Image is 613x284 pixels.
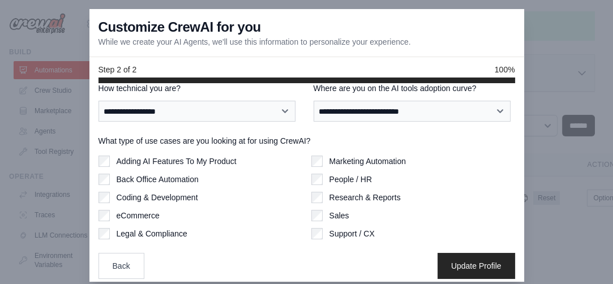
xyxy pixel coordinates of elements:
label: People / HR [329,174,372,185]
label: eCommerce [117,210,160,221]
span: 100% [495,64,515,75]
label: What type of use cases are you looking at for using CrewAI? [98,135,515,147]
label: How technical you are? [98,83,300,94]
button: Update Profile [438,253,515,279]
label: Research & Reports [329,192,401,203]
label: Where are you on the AI tools adoption curve? [314,83,515,94]
h3: Customize CrewAI for you [98,18,261,36]
label: Marketing Automation [329,156,406,167]
label: Adding AI Features To My Product [117,156,237,167]
label: Legal & Compliance [117,228,187,239]
label: Back Office Automation [117,174,199,185]
button: Back [98,253,144,279]
label: Sales [329,210,349,221]
span: Step 2 of 2 [98,64,137,75]
label: Support / CX [329,228,375,239]
label: Coding & Development [117,192,198,203]
p: While we create your AI Agents, we'll use this information to personalize your experience. [98,36,411,48]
